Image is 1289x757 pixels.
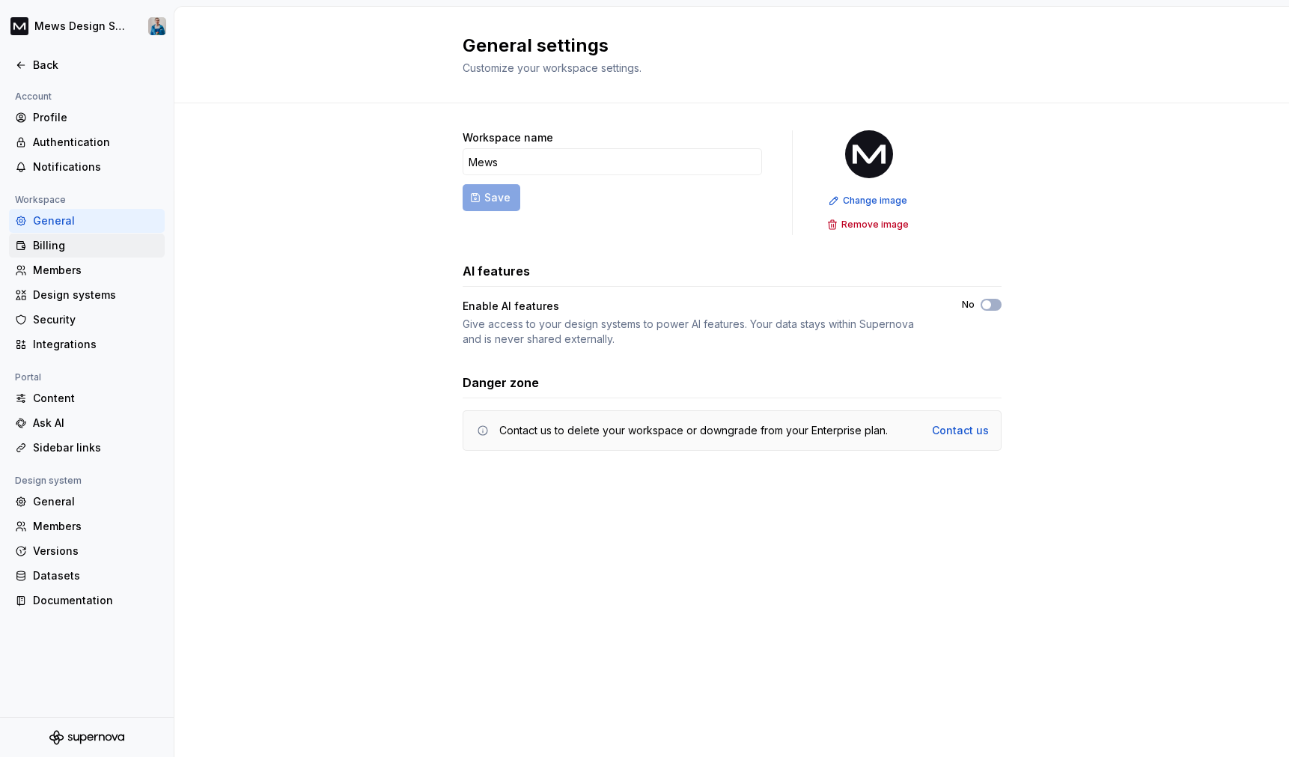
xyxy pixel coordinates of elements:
[962,299,975,311] label: No
[33,312,159,327] div: Security
[463,34,984,58] h2: General settings
[9,308,165,332] a: Security
[33,568,159,583] div: Datasets
[463,299,559,314] div: Enable AI features
[33,58,159,73] div: Back
[33,440,159,455] div: Sidebar links
[33,519,159,534] div: Members
[9,332,165,356] a: Integrations
[33,135,159,150] div: Authentication
[463,130,553,145] label: Workspace name
[845,130,893,178] img: e23f8d03-a76c-4364-8d4f-1225f58777f7.png
[9,436,165,460] a: Sidebar links
[9,130,165,154] a: Authentication
[33,238,159,253] div: Billing
[9,283,165,307] a: Design systems
[9,106,165,130] a: Profile
[463,262,530,280] h3: AI features
[9,191,72,209] div: Workspace
[9,368,47,386] div: Portal
[33,159,159,174] div: Notifications
[33,416,159,431] div: Ask AI
[9,155,165,179] a: Notifications
[823,214,915,235] button: Remove image
[9,514,165,538] a: Members
[10,17,28,35] img: e23f8d03-a76c-4364-8d4f-1225f58777f7.png
[148,17,166,35] img: Jakub Šalmík
[33,263,159,278] div: Members
[33,213,159,228] div: General
[33,494,159,509] div: General
[33,391,159,406] div: Content
[9,386,165,410] a: Content
[463,61,642,74] span: Customize your workspace settings.
[33,288,159,303] div: Design systems
[9,472,88,490] div: Design system
[9,88,58,106] div: Account
[9,53,165,77] a: Back
[34,19,130,34] div: Mews Design System
[3,10,171,43] button: Mews Design SystemJakub Šalmík
[499,423,888,438] div: Contact us to delete your workspace or downgrade from your Enterprise plan.
[9,589,165,612] a: Documentation
[824,190,914,211] button: Change image
[49,730,124,745] svg: Supernova Logo
[9,539,165,563] a: Versions
[33,593,159,608] div: Documentation
[9,490,165,514] a: General
[9,209,165,233] a: General
[932,423,989,438] a: Contact us
[33,337,159,352] div: Integrations
[9,258,165,282] a: Members
[463,317,935,347] div: Give access to your design systems to power AI features. Your data stays within Supernova and is ...
[841,219,909,231] span: Remove image
[9,411,165,435] a: Ask AI
[33,110,159,125] div: Profile
[9,234,165,258] a: Billing
[9,564,165,588] a: Datasets
[463,374,539,392] h3: Danger zone
[843,195,907,207] span: Change image
[33,544,159,559] div: Versions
